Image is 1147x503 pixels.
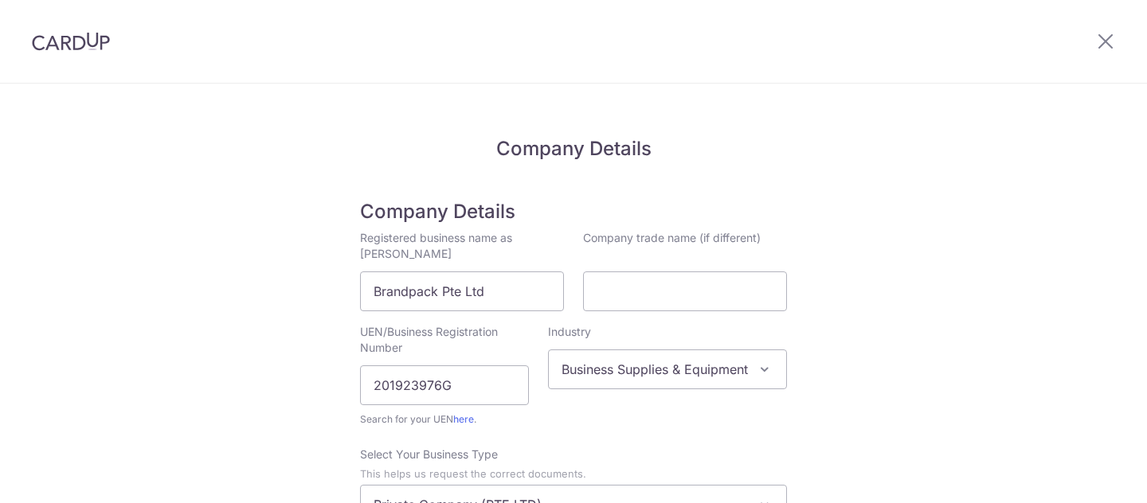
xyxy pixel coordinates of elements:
[583,230,761,246] label: Company trade name (if different)
[360,230,564,262] label: Registered business name as [PERSON_NAME]
[32,32,110,51] img: CardUp
[360,200,787,224] h5: Company Details
[453,413,474,425] a: here
[360,468,586,480] small: This helps us request the correct documents.
[360,324,529,356] label: UEN/Business Registration Number
[549,350,786,388] span: Business Supplies & Equipment
[548,349,787,389] span: Business Supplies & Equipment
[360,446,498,462] label: Select Your Business Type
[360,136,787,162] h5: Company Details
[360,411,529,427] span: Search for your UEN .
[548,324,591,340] label: Industry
